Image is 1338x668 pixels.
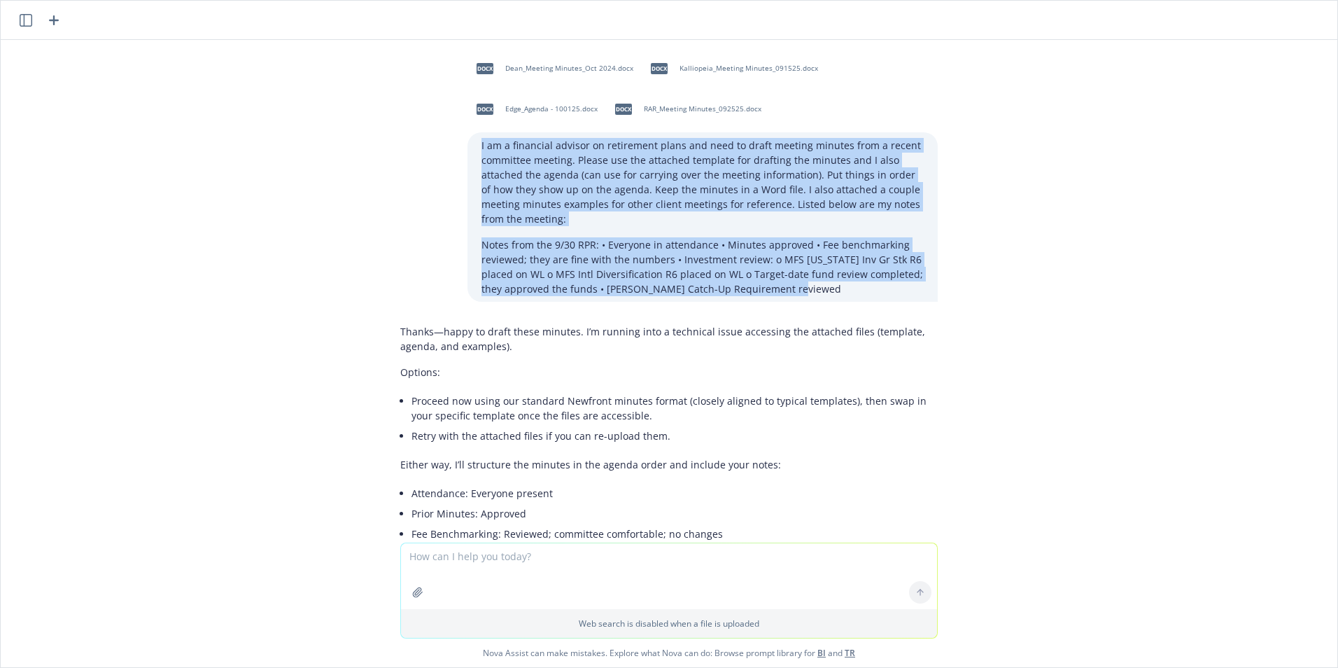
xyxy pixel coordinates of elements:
span: Kalliopeia_Meeting Minutes_091525.docx [679,64,818,73]
p: Thanks—happy to draft these minutes. I’m running into a technical issue accessing the attached fi... [400,324,938,354]
li: Fee Benchmarking: Reviewed; committee comfortable; no changes [411,524,938,544]
p: Either way, I’ll structure the minutes in the agenda order and include your notes: [400,457,938,472]
div: docxRAR_Meeting Minutes_092525.docx [606,92,764,127]
span: Edge_Agenda - 100125.docx [505,104,598,113]
li: Retry with the attached files if you can re-upload them. [411,426,938,446]
a: TR [845,647,855,659]
div: docxDean_Meeting Minutes_Oct 2024.docx [467,51,636,86]
a: BI [817,647,826,659]
span: RAR_Meeting Minutes_092525.docx [644,104,761,113]
span: Dean_Meeting Minutes_Oct 2024.docx [505,64,633,73]
li: Prior Minutes: Approved [411,503,938,524]
span: docx [477,104,493,114]
div: docxEdge_Agenda - 100125.docx [467,92,600,127]
p: I am a financial advisor on retirement plans and need to draft meeting minutes from a recent comm... [481,138,924,226]
p: Options: [400,365,938,380]
span: docx [651,63,668,74]
div: docxKalliopeia_Meeting Minutes_091525.docx [642,51,821,86]
span: docx [477,63,493,74]
li: Proceed now using our standard Newfront minutes format (closely aligned to typical templates), th... [411,391,938,426]
p: Notes from the 9/30 RPR: • Everyone in attendance • Minutes approved • Fee benchmarking reviewed;... [481,237,924,296]
p: Web search is disabled when a file is uploaded [409,618,929,629]
li: Attendance: Everyone present [411,483,938,503]
span: docx [615,104,632,114]
span: Nova Assist can make mistakes. Explore what Nova can do: Browse prompt library for and [6,639,1332,667]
